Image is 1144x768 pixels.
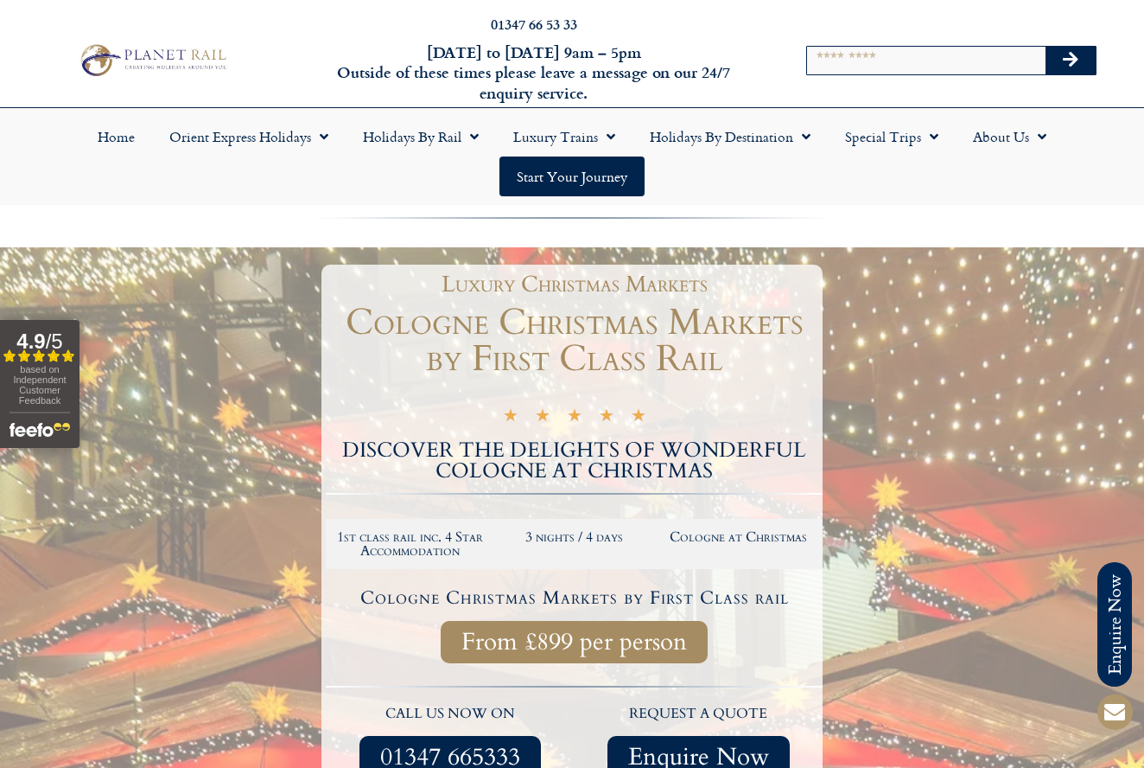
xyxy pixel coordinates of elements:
[337,530,484,558] h2: 1st class rail inc. 4 Star Accommodation
[583,703,815,726] p: request a quote
[309,42,759,103] h6: [DATE] to [DATE] 9am – 5pm Outside of these times please leave a message on our 24/7 enquiry serv...
[499,157,645,196] a: Start your Journey
[326,440,823,482] h2: DISCOVER THE DELIGHTS OF WONDERFUL COLOGNE AT CHRISTMAS
[491,14,577,34] a: 01347 66 53 33
[346,117,496,157] a: Holidays by Rail
[628,746,769,768] span: Enquire Now
[503,408,518,428] i: ★
[567,408,582,428] i: ★
[1045,47,1096,74] button: Search
[599,408,614,428] i: ★
[328,589,820,607] h4: Cologne Christmas Markets by First Class rail
[326,304,823,377] h1: Cologne Christmas Markets by First Class Rail
[631,408,646,428] i: ★
[503,406,646,428] div: 5/5
[461,631,687,653] span: From £899 per person
[441,621,708,663] a: From £899 per person
[501,530,648,544] h2: 3 nights / 4 days
[334,273,814,296] h1: Luxury Christmas Markets
[9,117,1135,196] nav: Menu
[956,117,1064,157] a: About Us
[828,117,956,157] a: Special Trips
[334,703,566,726] p: call us now on
[632,117,828,157] a: Holidays by Destination
[74,41,231,79] img: Planet Rail Train Holidays Logo
[380,746,520,768] span: 01347 665333
[152,117,346,157] a: Orient Express Holidays
[496,117,632,157] a: Luxury Trains
[664,530,811,544] h2: Cologne at Christmas
[80,117,152,157] a: Home
[535,408,550,428] i: ★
